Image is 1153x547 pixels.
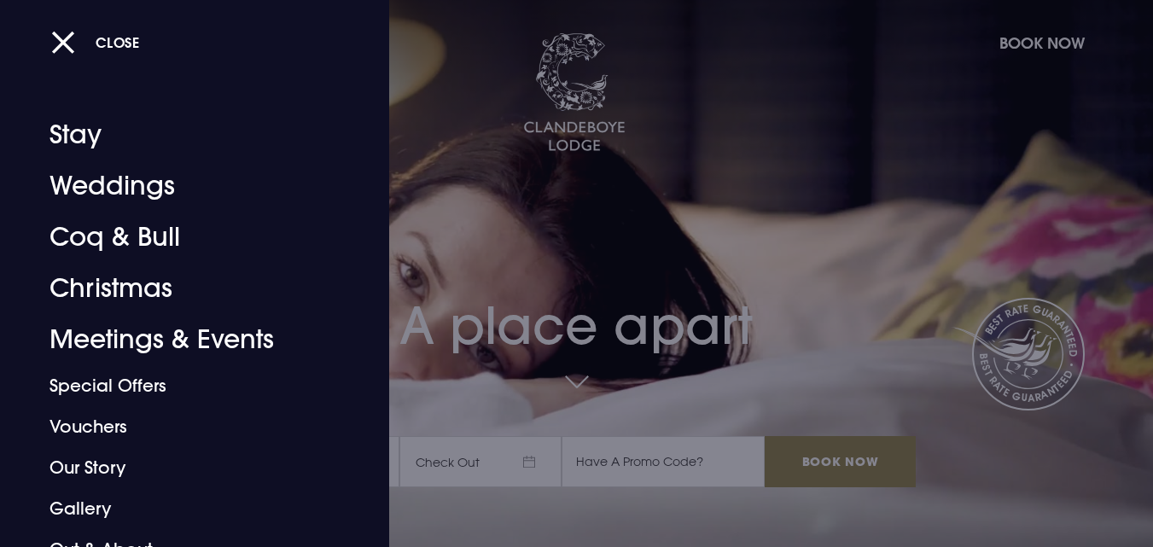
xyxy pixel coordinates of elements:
button: Close [51,25,140,60]
a: Meetings & Events [49,314,319,365]
a: Vouchers [49,406,319,447]
span: Close [96,33,140,51]
a: Our Story [49,447,319,488]
a: Coq & Bull [49,212,319,263]
a: Stay [49,109,319,160]
a: Weddings [49,160,319,212]
a: Special Offers [49,365,319,406]
a: Christmas [49,263,319,314]
a: Gallery [49,488,319,529]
